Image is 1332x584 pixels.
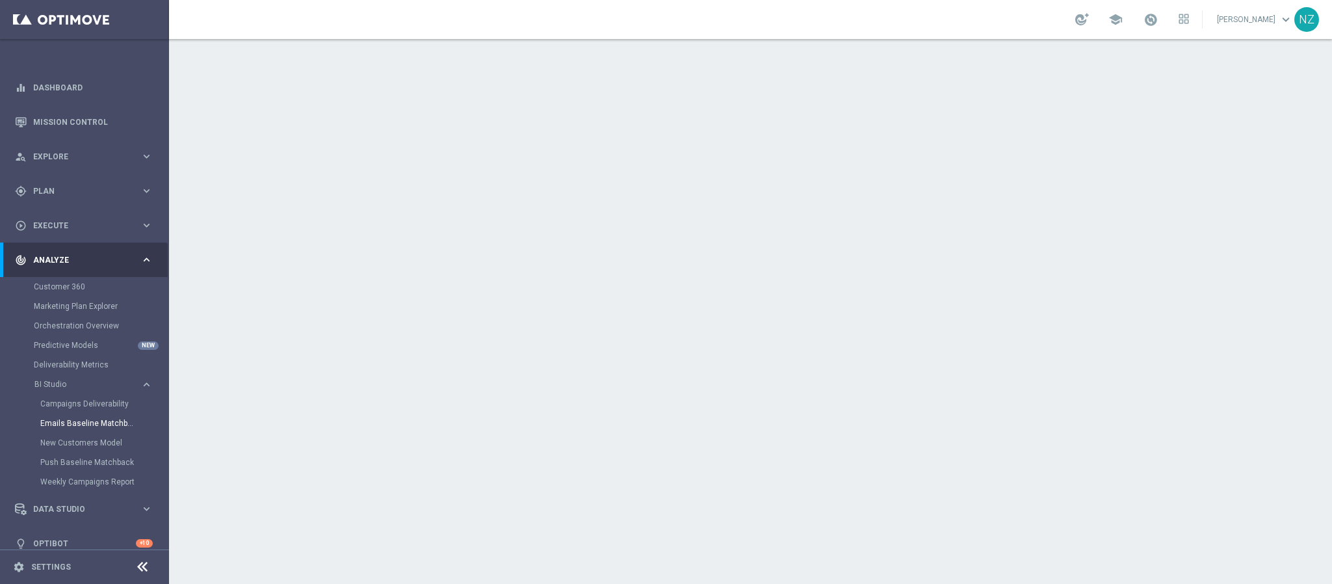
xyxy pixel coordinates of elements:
div: NZ [1294,7,1319,32]
i: gps_fixed [15,185,27,197]
i: lightbulb [15,538,27,550]
a: [PERSON_NAME]keyboard_arrow_down [1216,10,1294,29]
i: keyboard_arrow_right [140,150,153,163]
a: Predictive Models [34,340,135,351]
span: keyboard_arrow_down [1279,12,1293,27]
div: +10 [136,539,153,548]
button: Mission Control [14,117,153,127]
button: lightbulb Optibot +10 [14,538,153,549]
i: keyboard_arrow_right [140,185,153,197]
a: Orchestration Overview [34,321,135,331]
button: BI Studio keyboard_arrow_right [34,379,153,390]
div: Orchestration Overview [34,316,168,336]
i: keyboard_arrow_right [140,219,153,232]
a: Weekly Campaigns Report [40,477,135,487]
div: Analyze [15,254,140,266]
a: Mission Control [33,105,153,139]
i: keyboard_arrow_right [140,254,153,266]
div: Explore [15,151,140,163]
button: play_circle_outline Execute keyboard_arrow_right [14,220,153,231]
a: Optibot [33,526,136,561]
i: person_search [15,151,27,163]
div: Push Baseline Matchback [40,453,168,472]
div: Campaigns Deliverability [40,394,168,414]
i: settings [13,561,25,573]
div: Customer 360 [34,277,168,297]
div: Data Studio [15,503,140,515]
a: Dashboard [33,70,153,105]
div: Dashboard [15,70,153,105]
i: keyboard_arrow_right [140,378,153,391]
a: Settings [31,563,71,571]
a: Emails Baseline Matchback [40,418,135,429]
div: Deliverability Metrics [34,355,168,375]
a: Customer 360 [34,282,135,292]
div: Optibot [15,526,153,561]
button: track_changes Analyze keyboard_arrow_right [14,255,153,265]
div: Execute [15,220,140,232]
i: track_changes [15,254,27,266]
button: gps_fixed Plan keyboard_arrow_right [14,186,153,196]
div: BI Studio [34,380,140,388]
span: BI Studio [34,380,127,388]
div: Weekly Campaigns Report [40,472,168,492]
button: equalizer Dashboard [14,83,153,93]
div: BI Studio [34,375,168,492]
span: Explore [33,153,140,161]
div: Marketing Plan Explorer [34,297,168,316]
span: Execute [33,222,140,230]
a: Campaigns Deliverability [40,399,135,409]
button: Data Studio keyboard_arrow_right [14,504,153,514]
div: Predictive Models [34,336,168,355]
a: Push Baseline Matchback [40,457,135,468]
div: Mission Control [15,105,153,139]
div: NEW [138,341,159,350]
span: Analyze [33,256,140,264]
i: equalizer [15,82,27,94]
a: New Customers Model [40,438,135,448]
span: Plan [33,187,140,195]
a: Marketing Plan Explorer [34,301,135,312]
span: Data Studio [33,505,140,513]
div: Plan [15,185,140,197]
i: play_circle_outline [15,220,27,232]
div: Emails Baseline Matchback [40,414,168,433]
button: person_search Explore keyboard_arrow_right [14,152,153,162]
i: keyboard_arrow_right [140,503,153,515]
span: school [1108,12,1123,27]
div: New Customers Model [40,433,168,453]
a: Deliverability Metrics [34,360,135,370]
